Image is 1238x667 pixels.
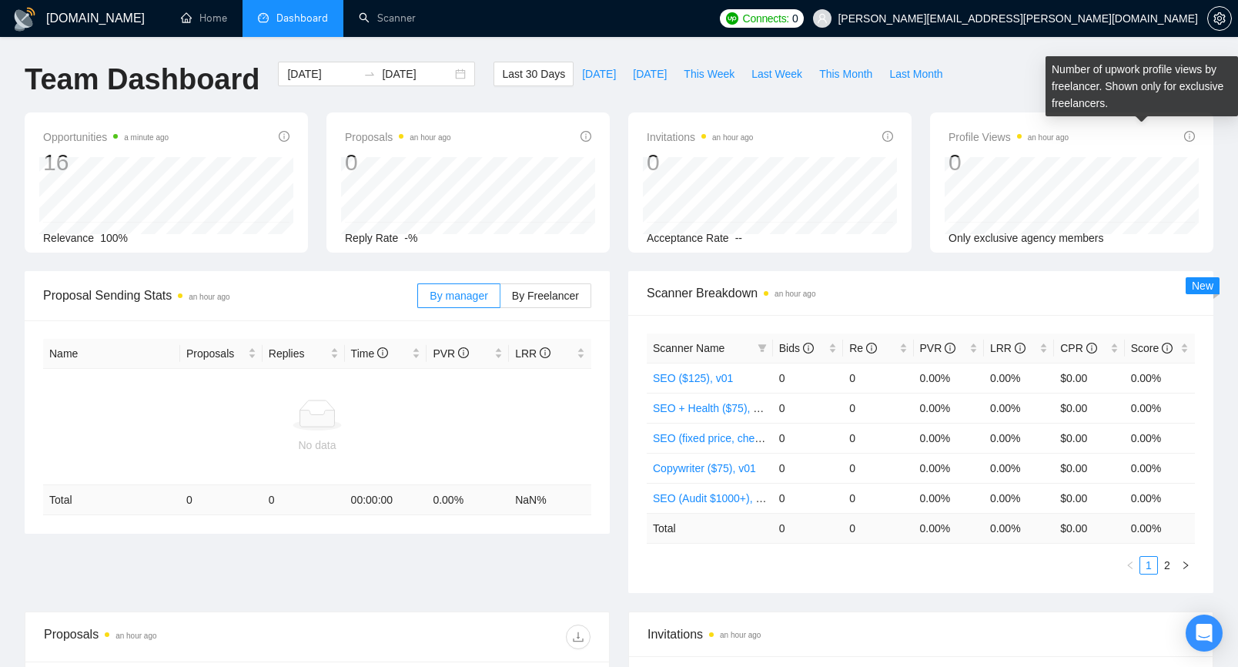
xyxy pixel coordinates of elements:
[984,393,1054,423] td: 0.00%
[574,62,624,86] button: [DATE]
[920,342,956,354] span: PVR
[1181,561,1190,570] span: right
[773,453,843,483] td: 0
[653,462,756,474] a: Copywriter ($75), v01
[653,432,825,444] a: SEO (fixed price, cherrypicked), v01
[647,513,773,543] td: Total
[882,131,893,142] span: info-circle
[540,347,550,358] span: info-circle
[567,631,590,643] span: download
[43,286,417,305] span: Proposal Sending Stats
[181,12,227,25] a: homeHome
[755,337,770,360] span: filter
[1054,363,1124,393] td: $0.00
[1159,557,1176,574] a: 2
[581,131,591,142] span: info-circle
[582,65,616,82] span: [DATE]
[49,437,585,454] div: No data
[382,65,452,82] input: End date
[1015,343,1026,354] span: info-circle
[675,62,743,86] button: This Week
[984,363,1054,393] td: 0.00%
[1176,556,1195,575] button: right
[263,339,345,369] th: Replies
[1126,561,1135,570] span: left
[279,131,289,142] span: info-circle
[1125,513,1195,543] td: 0.00 %
[1192,280,1213,292] span: New
[773,483,843,513] td: 0
[1184,131,1195,142] span: info-circle
[427,485,509,515] td: 0.00 %
[1046,56,1238,116] div: Number of upwork profile views by freelancer. Shown only for exclusive freelancers.
[743,10,789,27] span: Connects:
[512,290,579,302] span: By Freelancer
[269,345,327,362] span: Replies
[43,128,169,146] span: Opportunities
[984,483,1054,513] td: 0.00%
[1054,453,1124,483] td: $0.00
[773,423,843,453] td: 0
[287,65,357,82] input: Start date
[949,148,1069,177] div: 0
[345,485,427,515] td: 00:00:00
[1162,343,1173,354] span: info-circle
[363,68,376,80] span: swap-right
[779,342,814,354] span: Bids
[1054,393,1124,423] td: $0.00
[914,423,984,453] td: 0.00%
[502,65,565,82] span: Last 30 Days
[984,453,1054,483] td: 0.00%
[1207,6,1232,31] button: setting
[44,625,317,649] div: Proposals
[1140,557,1157,574] a: 1
[276,12,328,25] span: Dashboard
[647,148,753,177] div: 0
[404,232,417,244] span: -%
[624,62,675,86] button: [DATE]
[914,393,984,423] td: 0.00%
[1125,393,1195,423] td: 0.00%
[180,339,263,369] th: Proposals
[735,232,742,244] span: --
[43,232,94,244] span: Relevance
[363,68,376,80] span: to
[758,344,767,353] span: filter
[25,62,259,98] h1: Team Dashboard
[819,65,872,82] span: This Month
[811,62,881,86] button: This Month
[433,347,469,360] span: PVR
[773,393,843,423] td: 0
[345,128,451,146] span: Proposals
[1121,556,1139,575] button: left
[1086,343,1097,354] span: info-circle
[843,513,913,543] td: 0
[1158,556,1176,575] li: 2
[647,128,753,146] span: Invitations
[186,345,245,362] span: Proposals
[914,363,984,393] td: 0.00%
[647,232,729,244] span: Acceptance Rate
[914,453,984,483] td: 0.00%
[843,453,913,483] td: 0
[1125,483,1195,513] td: 0.00%
[345,148,451,177] div: 0
[843,363,913,393] td: 0
[984,513,1054,543] td: 0.00 %
[1125,423,1195,453] td: 0.00%
[12,7,37,32] img: logo
[189,293,229,301] time: an hour ago
[1186,615,1223,652] div: Open Intercom Messenger
[1208,12,1231,25] span: setting
[775,290,815,298] time: an hour ago
[751,65,802,82] span: Last Week
[1139,556,1158,575] li: 1
[726,12,738,25] img: upwork-logo.png
[1125,363,1195,393] td: 0.00%
[180,485,263,515] td: 0
[843,423,913,453] td: 0
[990,342,1026,354] span: LRR
[743,62,811,86] button: Last Week
[124,133,169,142] time: a minute ago
[263,485,345,515] td: 0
